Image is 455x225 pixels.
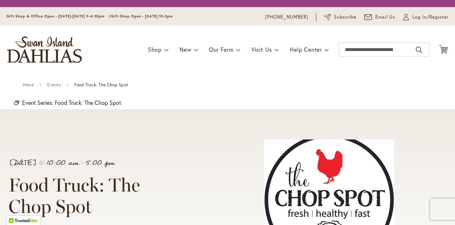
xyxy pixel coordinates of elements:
a: Subscribe [324,14,357,21]
a: Home [23,82,34,87]
span: @ [38,156,45,170]
span: Subscribe [334,14,357,21]
span: Event Series: [22,99,53,106]
a: Log In/Register [403,14,449,21]
span: Food Truck: The Chop Spot [9,174,140,218]
span: Our Farm [209,46,233,53]
span: 5:00 pm [86,156,115,170]
span: Shop [148,46,162,53]
span: Visit Us [251,46,272,53]
span: - [80,156,84,170]
a: Food Truck: The Chop Spot [55,99,121,106]
a: Email Us [364,14,396,21]
iframe: Launch Accessibility Center [5,200,25,220]
span: Log In/Register [412,14,449,21]
span: 10:00 am [47,156,79,170]
em: Event Series: [14,98,19,108]
span: Help Center [290,46,322,53]
a: Events [47,82,61,87]
span: [DATE] [9,156,37,170]
span: New [180,46,191,53]
span: Email Us [375,14,396,21]
a: [PHONE_NUMBER] [265,14,308,21]
span: Gift Shop Open - [DATE] 10-3pm [111,14,173,19]
a: store logo [7,36,82,63]
span: Food Truck: The Chop Spot [74,82,128,87]
button: Search [416,44,422,56]
span: Gift Shop & Office Open - [DATE]-[DATE] 9-4:30pm / [6,14,111,19]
